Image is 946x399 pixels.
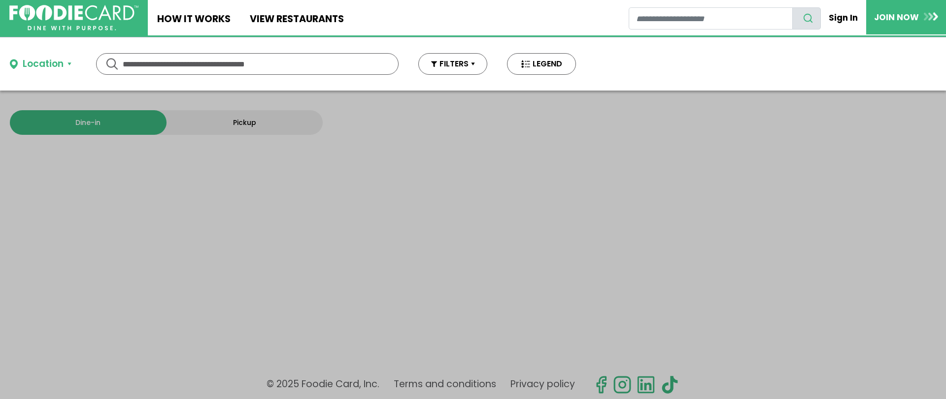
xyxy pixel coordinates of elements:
img: FoodieCard; Eat, Drink, Save, Donate [9,5,138,31]
a: Sign In [821,7,866,29]
div: Location [23,57,64,71]
button: Location [10,57,71,71]
button: search [792,7,821,30]
input: restaurant search [629,7,793,30]
button: FILTERS [418,53,487,75]
button: LEGEND [507,53,576,75]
